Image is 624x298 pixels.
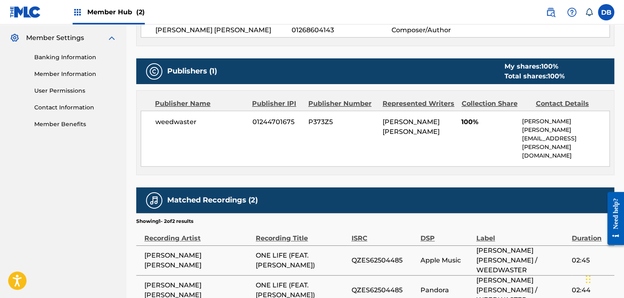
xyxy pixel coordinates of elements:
[308,117,376,127] span: P373Z5
[522,126,609,160] p: [PERSON_NAME][EMAIL_ADDRESS][PERSON_NAME][DOMAIN_NAME]
[585,8,593,16] div: Notifications
[572,256,610,265] span: 02:45
[167,196,258,205] h5: Matched Recordings (2)
[564,4,580,20] div: Help
[504,62,564,71] div: My shares:
[144,225,252,243] div: Recording Artist
[383,118,440,136] span: [PERSON_NAME] [PERSON_NAME]
[504,71,564,81] div: Total shares:
[149,67,159,76] img: Publishers
[10,33,20,43] img: Member Settings
[461,99,529,109] div: Collection Share
[420,285,472,295] span: Pandora
[155,99,246,109] div: Publisher Name
[252,117,302,127] span: 01244701675
[572,285,610,295] span: 02:44
[155,25,292,35] span: [PERSON_NAME] [PERSON_NAME]
[420,256,472,265] span: Apple Music
[522,117,609,126] p: [PERSON_NAME]
[107,33,117,43] img: expand
[34,53,117,62] a: Banking Information
[547,72,564,80] span: 100 %
[155,117,246,127] span: weedwaster
[10,6,41,18] img: MLC Logo
[167,67,217,76] h5: Publishers (1)
[476,225,567,243] div: Label
[34,103,117,112] a: Contact Information
[87,7,145,17] span: Member Hub
[26,33,84,43] span: Member Settings
[536,99,604,109] div: Contact Details
[149,196,159,205] img: Matched Recordings
[136,8,145,16] span: (2)
[256,251,347,270] span: ONE LIFE (FEAT. [PERSON_NAME])
[34,70,117,78] a: Member Information
[601,186,624,251] iframe: Resource Center
[256,225,347,243] div: Recording Title
[308,99,376,109] div: Publisher Number
[572,225,610,243] div: Duration
[392,25,482,35] span: Composer/Author
[383,99,455,109] div: Represented Writers
[136,218,193,225] p: Showing 1 - 2 of 2 results
[598,4,614,20] div: User Menu
[144,251,252,270] span: [PERSON_NAME] [PERSON_NAME]
[541,62,558,70] span: 100 %
[420,225,472,243] div: DSP
[351,256,416,265] span: QZES62504485
[476,246,567,275] span: [PERSON_NAME] [PERSON_NAME] / WEEDWASTER
[34,87,117,95] a: User Permissions
[583,259,624,298] iframe: Chat Widget
[567,7,577,17] img: help
[252,99,302,109] div: Publisher IPI
[351,225,416,243] div: ISRC
[542,4,559,20] a: Public Search
[586,267,591,291] div: Drag
[73,7,82,17] img: Top Rightsholders
[546,7,555,17] img: search
[34,120,117,129] a: Member Benefits
[351,285,416,295] span: QZES62504485
[292,25,392,35] span: 01268604143
[461,117,516,127] span: 100%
